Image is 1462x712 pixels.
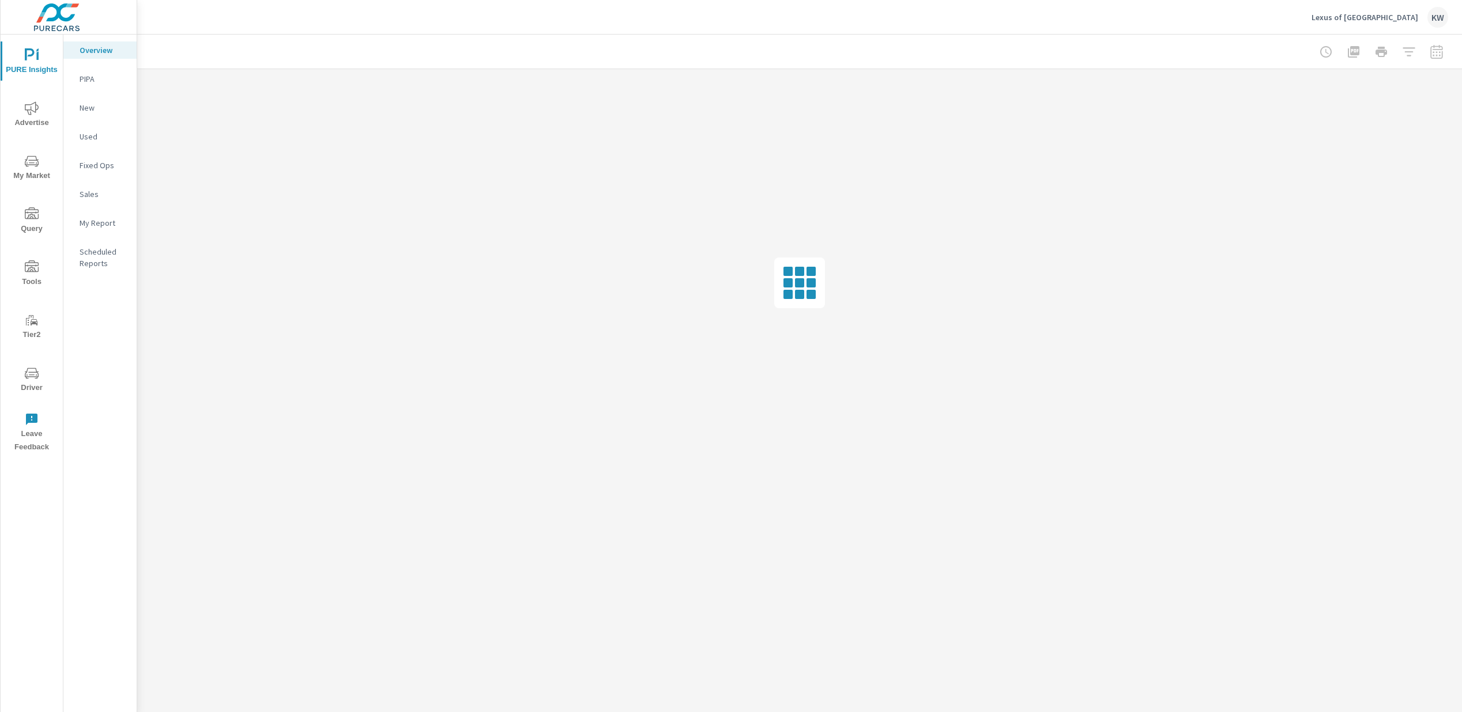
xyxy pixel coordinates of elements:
[1,35,63,459] div: nav menu
[4,207,59,236] span: Query
[63,128,137,145] div: Used
[4,154,59,183] span: My Market
[80,131,127,142] p: Used
[4,412,59,454] span: Leave Feedback
[80,246,127,269] p: Scheduled Reports
[63,70,137,88] div: PIPA
[80,44,127,56] p: Overview
[63,41,137,59] div: Overview
[1427,7,1448,28] div: KW
[80,188,127,200] p: Sales
[4,260,59,289] span: Tools
[80,217,127,229] p: My Report
[63,157,137,174] div: Fixed Ops
[63,214,137,232] div: My Report
[80,160,127,171] p: Fixed Ops
[1312,12,1418,22] p: Lexus of [GEOGRAPHIC_DATA]
[4,313,59,342] span: Tier2
[80,73,127,85] p: PIPA
[80,102,127,113] p: New
[4,48,59,77] span: PURE Insights
[63,185,137,203] div: Sales
[63,243,137,272] div: Scheduled Reports
[4,101,59,130] span: Advertise
[63,99,137,116] div: New
[4,366,59,395] span: Driver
